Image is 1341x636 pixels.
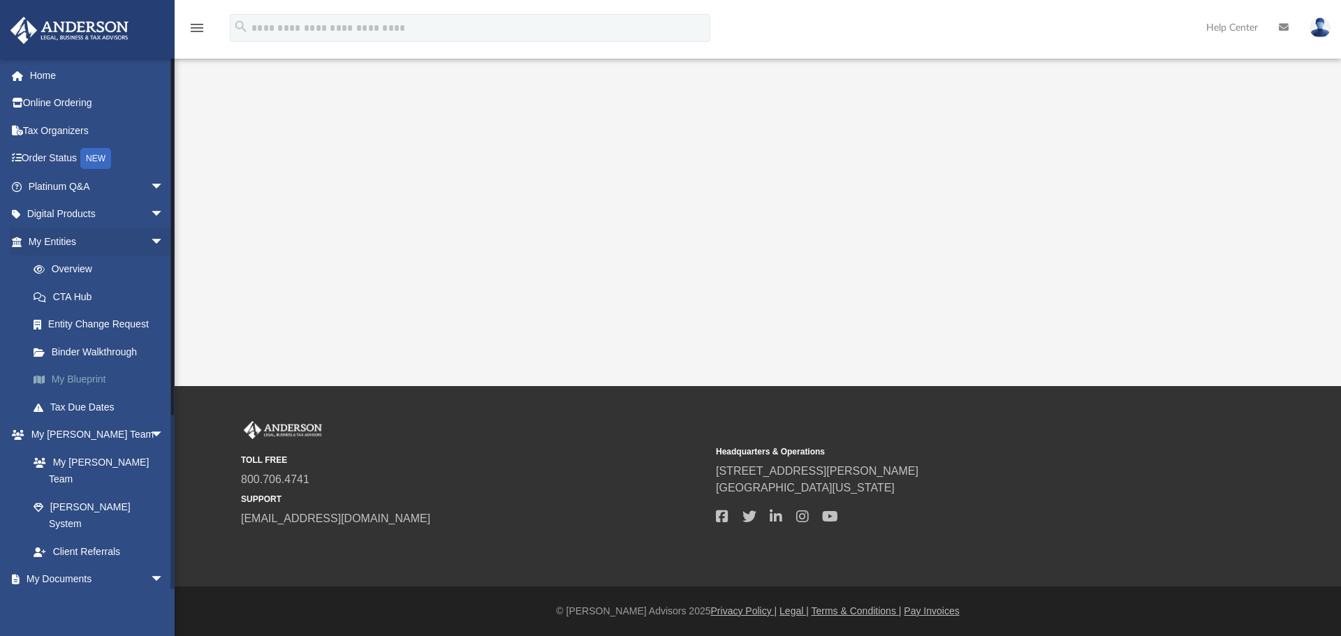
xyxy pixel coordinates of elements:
[20,338,185,366] a: Binder Walkthrough
[150,172,178,201] span: arrow_drop_down
[150,228,178,256] span: arrow_drop_down
[10,172,185,200] a: Platinum Q&Aarrow_drop_down
[716,482,895,494] a: [GEOGRAPHIC_DATA][US_STATE]
[20,393,185,421] a: Tax Due Dates
[711,605,777,616] a: Privacy Policy |
[80,148,111,169] div: NEW
[10,117,185,145] a: Tax Organizers
[10,145,185,173] a: Order StatusNEW
[20,493,178,538] a: [PERSON_NAME] System
[10,200,185,228] a: Digital Productsarrow_drop_down
[716,465,918,477] a: [STREET_ADDRESS][PERSON_NAME]
[10,565,178,593] a: My Documentsarrow_drop_down
[20,366,185,394] a: My Blueprint
[10,89,185,117] a: Online Ordering
[189,27,205,36] a: menu
[716,445,1181,458] small: Headquarters & Operations
[10,61,185,89] a: Home
[241,473,309,485] a: 800.706.4741
[779,605,809,616] a: Legal |
[189,20,205,36] i: menu
[10,228,185,256] a: My Entitiesarrow_drop_down
[20,256,185,283] a: Overview
[20,538,178,565] a: Client Referrals
[150,565,178,594] span: arrow_drop_down
[20,311,185,339] a: Entity Change Request
[812,605,902,616] a: Terms & Conditions |
[150,421,178,450] span: arrow_drop_down
[241,512,430,524] a: [EMAIL_ADDRESS][DOMAIN_NAME]
[20,283,185,311] a: CTA Hub
[904,605,959,616] a: Pay Invoices
[175,604,1341,619] div: © [PERSON_NAME] Advisors 2025
[20,448,171,493] a: My [PERSON_NAME] Team
[241,493,706,505] small: SUPPORT
[6,17,133,44] img: Anderson Advisors Platinum Portal
[233,19,249,34] i: search
[10,421,178,449] a: My [PERSON_NAME] Teamarrow_drop_down
[241,454,706,466] small: TOLL FREE
[1310,17,1331,38] img: User Pic
[150,200,178,229] span: arrow_drop_down
[241,421,325,439] img: Anderson Advisors Platinum Portal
